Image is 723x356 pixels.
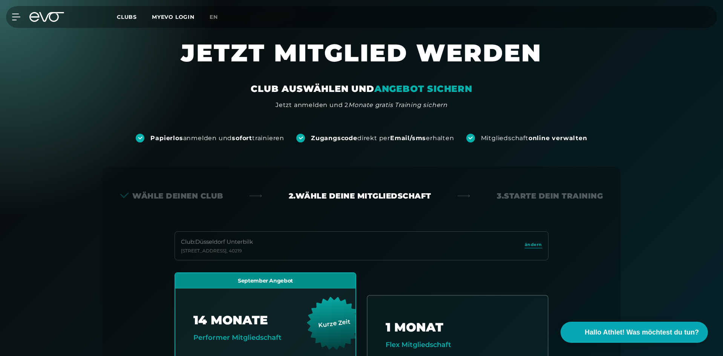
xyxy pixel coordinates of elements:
span: en [210,14,218,20]
strong: sofort [232,134,252,142]
strong: Papierlos [150,134,183,142]
div: Wähle deinen Club [120,191,223,201]
div: anmelden und trainieren [150,134,284,142]
div: Jetzt anmelden und 2 [276,101,447,110]
div: direkt per erhalten [311,134,454,142]
em: ANGEBOT SICHERN [374,83,472,94]
a: Clubs [117,13,152,20]
strong: Email/sms [390,134,426,142]
a: en [210,13,227,21]
div: Club : Düsseldorf Unterbilk [181,238,253,246]
div: [STREET_ADDRESS] , 40219 [181,248,253,254]
h1: JETZT MITGLIED WERDEN [135,38,588,83]
a: ändern [525,241,542,250]
div: 3. Starte dein Training [497,191,603,201]
div: Mitgliedschaft [481,134,587,142]
div: 2. Wähle deine Mitgliedschaft [289,191,431,201]
em: Monate gratis Training sichern [348,101,447,108]
span: Clubs [117,14,137,20]
div: CLUB AUSWÄHLEN UND [251,83,472,95]
strong: Zugangscode [311,134,357,142]
strong: online verwalten [528,134,587,142]
span: Hallo Athlet! Was möchtest du tun? [585,327,699,338]
button: Hallo Athlet! Was möchtest du tun? [561,322,708,343]
a: MYEVO LOGIN [152,14,195,20]
span: ändern [525,241,542,248]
